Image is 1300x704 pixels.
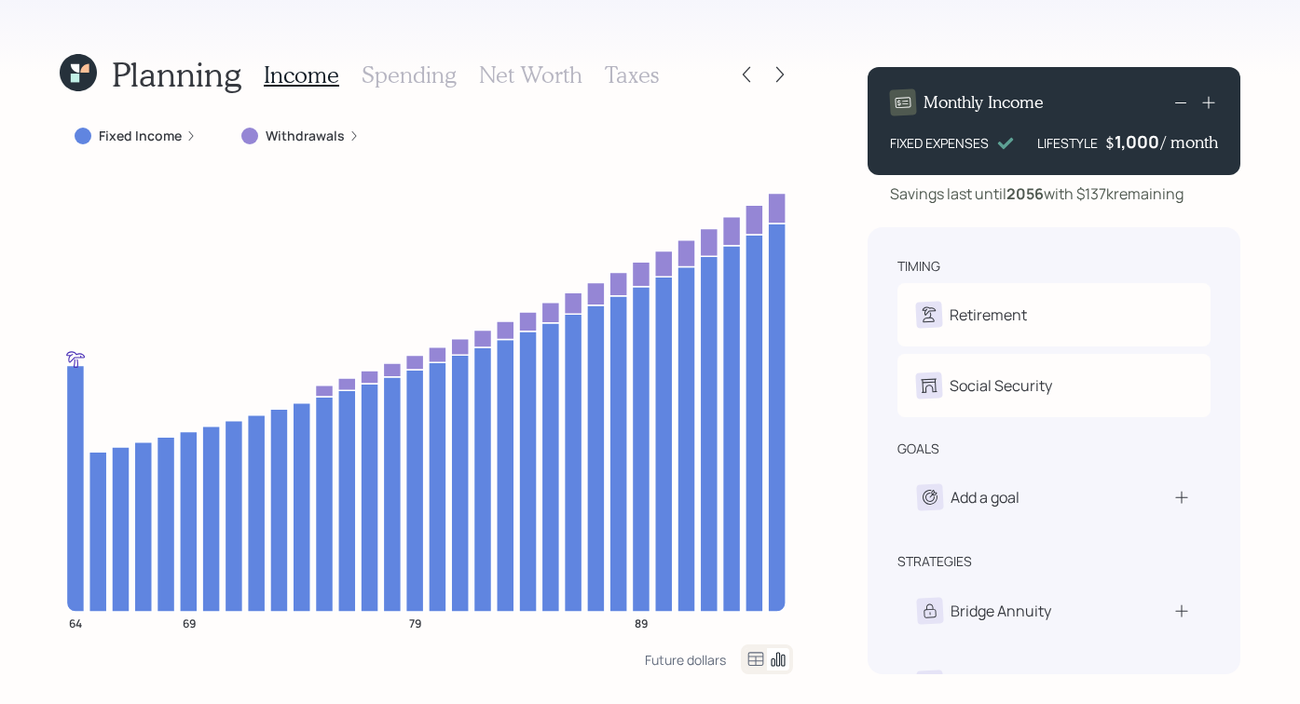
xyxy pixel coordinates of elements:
[897,552,972,571] div: strategies
[1115,130,1161,153] div: 1,000
[951,672,1117,695] div: Lifetime Income Annuity
[362,61,457,88] h3: Spending
[605,61,659,88] h3: Taxes
[950,374,1052,397] div: Social Security
[951,600,1051,622] div: Bridge Annuity
[897,440,939,458] div: goals
[99,127,182,145] label: Fixed Income
[1161,132,1218,153] h4: / month
[897,257,940,276] div: timing
[183,615,196,630] tspan: 69
[1037,133,1098,153] div: LIFESTYLE
[479,61,582,88] h3: Net Worth
[264,61,339,88] h3: Income
[645,651,726,669] div: Future dollars
[1105,132,1115,153] h4: $
[635,615,648,630] tspan: 89
[1006,183,1044,204] b: 2056
[112,54,241,94] h1: Planning
[69,615,82,630] tspan: 64
[890,183,1184,205] div: Savings last until with $137k remaining
[409,615,421,630] tspan: 79
[950,304,1027,326] div: Retirement
[924,92,1044,113] h4: Monthly Income
[266,127,345,145] label: Withdrawals
[951,486,1019,508] div: Add a goal
[890,133,989,153] div: FIXED EXPENSES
